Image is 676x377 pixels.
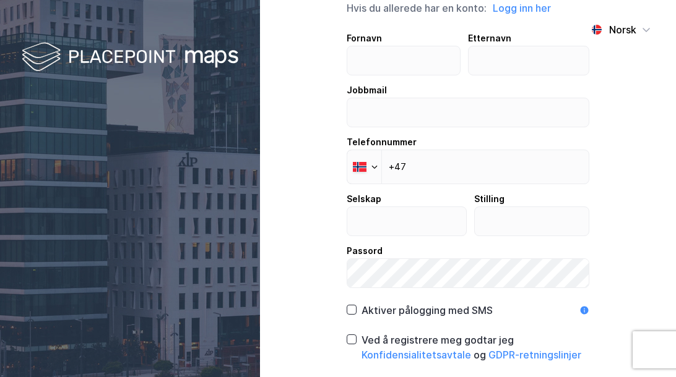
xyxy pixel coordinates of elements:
[468,31,590,46] div: Etternavn
[609,22,636,37] div: Norsk
[347,244,589,258] div: Passord
[347,83,589,98] div: Jobbmail
[347,150,589,184] input: Telefonnummer
[347,31,461,46] div: Fornavn
[362,303,493,318] div: Aktiver pålogging med SMS
[614,318,676,377] iframe: Chat Widget
[22,40,238,76] img: logo-white.f07954bde2210d2a523dddb988cd2aa7.svg
[362,333,589,362] div: Ved å registrere meg godtar jeg og
[347,192,467,206] div: Selskap
[347,150,381,184] div: Norway: + 47
[474,192,590,206] div: Stilling
[347,135,589,150] div: Telefonnummer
